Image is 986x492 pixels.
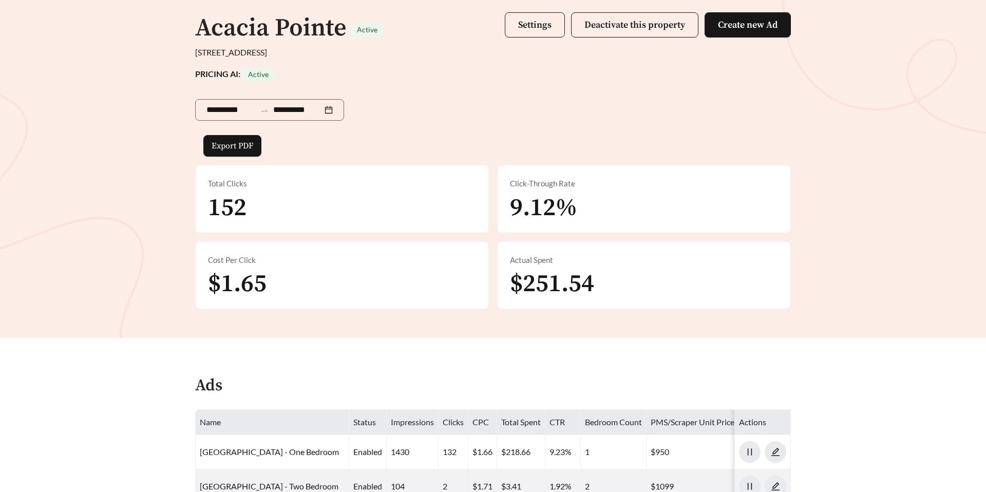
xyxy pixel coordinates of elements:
div: Actual Spent [510,254,778,266]
a: [GEOGRAPHIC_DATA] - One Bedroom [200,447,339,457]
span: enabled [353,447,382,457]
strong: PRICING AI: [195,69,275,79]
span: Settings [518,19,552,31]
a: [GEOGRAPHIC_DATA] - Two Bedroom [200,481,338,491]
th: Total Spent [497,410,545,435]
div: Click-Through Rate [510,178,778,190]
button: Settings [505,12,565,37]
span: Deactivate this property [584,19,685,31]
span: CPC [472,417,489,427]
td: $1.66 [468,435,497,469]
th: Status [349,410,387,435]
span: pause [739,482,760,491]
th: Actions [735,410,791,435]
td: 9.23% [545,435,581,469]
span: $251.54 [510,269,594,299]
span: edit [765,482,786,491]
span: $1.65 [208,269,267,299]
span: enabled [353,481,382,491]
span: Active [357,25,377,34]
button: Deactivate this property [571,12,698,37]
div: Total Clicks [208,178,476,190]
td: $950 [647,435,739,469]
span: Create new Ad [718,19,778,31]
span: pause [739,447,760,457]
th: Name [196,410,349,435]
th: Clicks [439,410,468,435]
td: 1 [581,435,647,469]
a: edit [765,481,786,491]
button: edit [765,441,786,463]
span: swap-right [260,106,269,115]
span: Active [248,70,269,79]
span: to [260,105,269,115]
h4: Ads [195,377,222,395]
button: Export PDF [203,135,261,157]
span: edit [765,447,786,457]
span: 152 [208,193,246,223]
button: pause [739,441,761,463]
td: 1430 [387,435,439,469]
th: Impressions [387,410,439,435]
span: Export PDF [212,140,253,152]
th: PMS/Scraper Unit Price [647,410,739,435]
div: [STREET_ADDRESS] [195,46,791,59]
span: CTR [549,417,565,427]
td: 132 [439,435,468,469]
a: edit [765,447,786,457]
button: Create new Ad [705,12,791,37]
h1: Acacia Pointe [195,13,347,44]
td: $218.66 [497,435,545,469]
span: 9.12% [510,193,577,223]
th: Bedroom Count [581,410,647,435]
div: Cost Per Click [208,254,476,266]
